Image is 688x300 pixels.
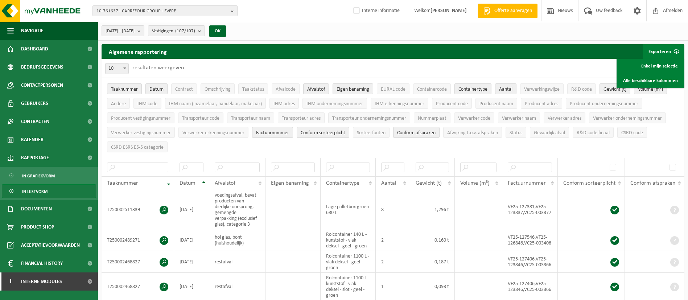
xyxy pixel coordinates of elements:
[548,116,581,121] span: Verwerker adres
[332,116,406,121] span: Transporteur ondernemingsnummer
[111,145,164,150] span: CSRD ESRS E5-5 categorie
[21,200,52,218] span: Documenten
[111,130,171,136] span: Verwerker vestigingsnummer
[643,44,684,59] button: Exporteren
[102,44,174,59] h2: Algemene rapportering
[21,58,63,76] span: Bedrijfsgegevens
[337,87,369,92] span: Eigen benaming
[102,25,144,36] button: [DATE] - [DATE]
[21,94,48,112] span: Gebruikers
[242,87,264,92] span: Taakstatus
[272,83,300,94] button: AfvalcodeAfvalcode: Activate to sort
[21,40,48,58] span: Dashboard
[306,101,363,107] span: IHM ondernemingsnummer
[21,272,62,291] span: Interne modules
[21,131,44,149] span: Kalender
[618,59,683,73] a: Enkel mijn selectie
[22,169,55,183] span: In grafiekvorm
[377,83,409,94] button: EURAL codeEURAL code: Activate to sort
[353,127,390,138] button: SorteerfoutenSorteerfouten: Activate to sort
[493,7,534,15] span: Offerte aanvragen
[498,112,540,123] button: Verwerker naamVerwerker naam: Activate to sort
[201,83,235,94] button: OmschrijvingOmschrijving: Activate to sort
[589,112,666,123] button: Verwerker ondernemingsnummerVerwerker ondernemingsnummer: Activate to sort
[603,87,626,92] span: Gewicht (t)
[475,98,517,109] button: Producent naamProducent naam: Activate to sort
[502,116,536,121] span: Verwerker naam
[393,127,440,138] button: Conform afspraken : Activate to sort
[321,229,375,251] td: Rolcontainer 140 L - kunststof - vlak deksel - geel - groen
[458,87,487,92] span: Containertype
[617,127,647,138] button: CSRD codeCSRD code: Activate to sort
[375,101,424,107] span: IHM erkenningsnummer
[525,101,558,107] span: Producent adres
[165,98,266,109] button: IHM naam (inzamelaar, handelaar, makelaar)IHM naam (inzamelaar, handelaar, makelaar): Activate to...
[458,116,490,121] span: Verwerker code
[22,185,48,198] span: In lijstvorm
[371,98,428,109] button: IHM erkenningsnummerIHM erkenningsnummer: Activate to sort
[638,87,663,92] span: Volume (m³)
[454,83,491,94] button: ContainertypeContainertype: Activate to sort
[303,83,329,94] button: AfvalstofAfvalstof: Activate to sort
[209,190,265,229] td: voedingsafval, bevat producten van dierlijke oorsprong, gemengde verpakking (exclusief glas), cat...
[447,130,498,136] span: Afwijking t.o.v. afspraken
[209,229,265,251] td: hol glas, bont (huishoudelijk)
[21,112,49,131] span: Contracten
[634,83,667,94] button: Volume (m³)Volume (m³): Activate to sort
[534,130,565,136] span: Gevaarlijk afval
[111,116,170,121] span: Producent vestigingsnummer
[376,190,410,229] td: 8
[381,87,405,92] span: EURAL code
[510,130,522,136] span: Status
[7,272,14,291] span: I
[413,83,451,94] button: ContainercodeContainercode: Activate to sort
[133,98,161,109] button: IHM codeIHM code: Activate to sort
[414,112,450,123] button: NummerplaatNummerplaat: Activate to sort
[111,101,126,107] span: Andere
[132,65,184,71] label: resultaten weergeven
[410,251,455,273] td: 0,187 t
[566,98,642,109] button: Producent ondernemingsnummerProducent ondernemingsnummer: Activate to sort
[238,83,268,94] button: TaakstatusTaakstatus: Activate to sort
[106,63,128,74] span: 10
[107,83,142,94] button: TaaknummerTaaknummer: Activate to remove sorting
[376,229,410,251] td: 2
[149,87,164,92] span: Datum
[454,112,494,123] button: Verwerker codeVerwerker code: Activate to sort
[215,180,235,186] span: Afvalstof
[252,127,293,138] button: FactuurnummerFactuurnummer: Activate to sort
[307,87,325,92] span: Afvalstof
[180,180,195,186] span: Datum
[520,83,564,94] button: VerwerkingswijzeVerwerkingswijze: Activate to sort
[21,236,80,254] span: Acceptatievoorwaarden
[563,180,615,186] span: Conform sorteerplicht
[96,6,228,17] span: 10-761637 - CARREFOUR GROUP - EVERE
[502,251,558,273] td: VF25-127406,VF25-123846,VC25-003366
[92,5,238,16] button: 10-761637 - CARREFOUR GROUP - EVERE
[600,83,630,94] button: Gewicht (t)Gewicht (t): Activate to sort
[381,180,396,186] span: Aantal
[102,251,174,273] td: T250002468827
[577,130,610,136] span: R&D code finaal
[209,251,265,273] td: restafval
[137,101,157,107] span: IHM code
[432,98,472,109] button: Producent codeProducent code: Activate to sort
[357,130,386,136] span: Sorteerfouten
[326,180,359,186] span: Containertype
[397,130,436,136] span: Conform afspraken
[273,101,295,107] span: IHM adres
[209,25,226,37] button: OK
[111,87,138,92] span: Taaknummer
[169,101,262,107] span: IHM naam (inzamelaar, handelaar, makelaar)
[107,98,130,109] button: AndereAndere: Activate to sort
[145,83,168,94] button: DatumDatum: Activate to sort
[593,116,662,121] span: Verwerker ondernemingsnummer
[418,116,446,121] span: Nummerplaat
[417,87,447,92] span: Containercode
[302,98,367,109] button: IHM ondernemingsnummerIHM ondernemingsnummer: Activate to sort
[328,112,410,123] button: Transporteur ondernemingsnummerTransporteur ondernemingsnummer : Activate to sort
[333,83,373,94] button: Eigen benamingEigen benaming: Activate to sort
[21,149,49,167] span: Rapportage
[21,254,63,272] span: Financial History
[410,229,455,251] td: 0,160 t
